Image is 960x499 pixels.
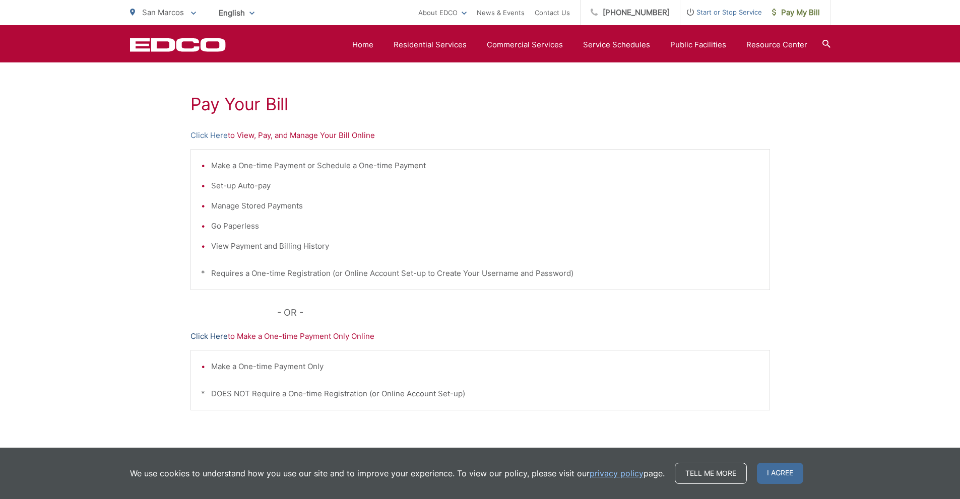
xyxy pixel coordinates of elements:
a: EDCD logo. Return to the homepage. [130,38,226,52]
a: Resource Center [746,39,807,51]
h1: Pay Your Bill [190,94,770,114]
a: News & Events [477,7,525,19]
li: Go Paperless [211,220,759,232]
li: Make a One-time Payment Only [211,361,759,373]
li: View Payment and Billing History [211,240,759,252]
a: privacy policy [590,467,644,479]
a: Residential Services [394,39,467,51]
a: Commercial Services [487,39,563,51]
p: * DOES NOT Require a One-time Registration (or Online Account Set-up) [201,388,759,400]
p: to View, Pay, and Manage Your Bill Online [190,129,770,141]
li: Set-up Auto-pay [211,180,759,192]
p: - OR - [277,305,770,320]
li: Make a One-time Payment or Schedule a One-time Payment [211,160,759,172]
p: to Make a One-time Payment Only Online [190,330,770,342]
p: * Requires a One-time Registration (or Online Account Set-up to Create Your Username and Password) [201,267,759,279]
span: English [211,4,262,22]
a: Tell me more [675,463,747,484]
a: Public Facilities [670,39,726,51]
li: Manage Stored Payments [211,200,759,212]
a: Home [352,39,373,51]
a: Service Schedules [583,39,650,51]
a: Click Here [190,129,228,141]
a: Contact Us [535,7,570,19]
span: San Marcos [142,8,184,17]
a: Click Here [190,330,228,342]
a: About EDCO [418,7,467,19]
span: Pay My Bill [772,7,820,19]
p: We use cookies to understand how you use our site and to improve your experience. To view our pol... [130,467,665,479]
span: I agree [757,463,803,484]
